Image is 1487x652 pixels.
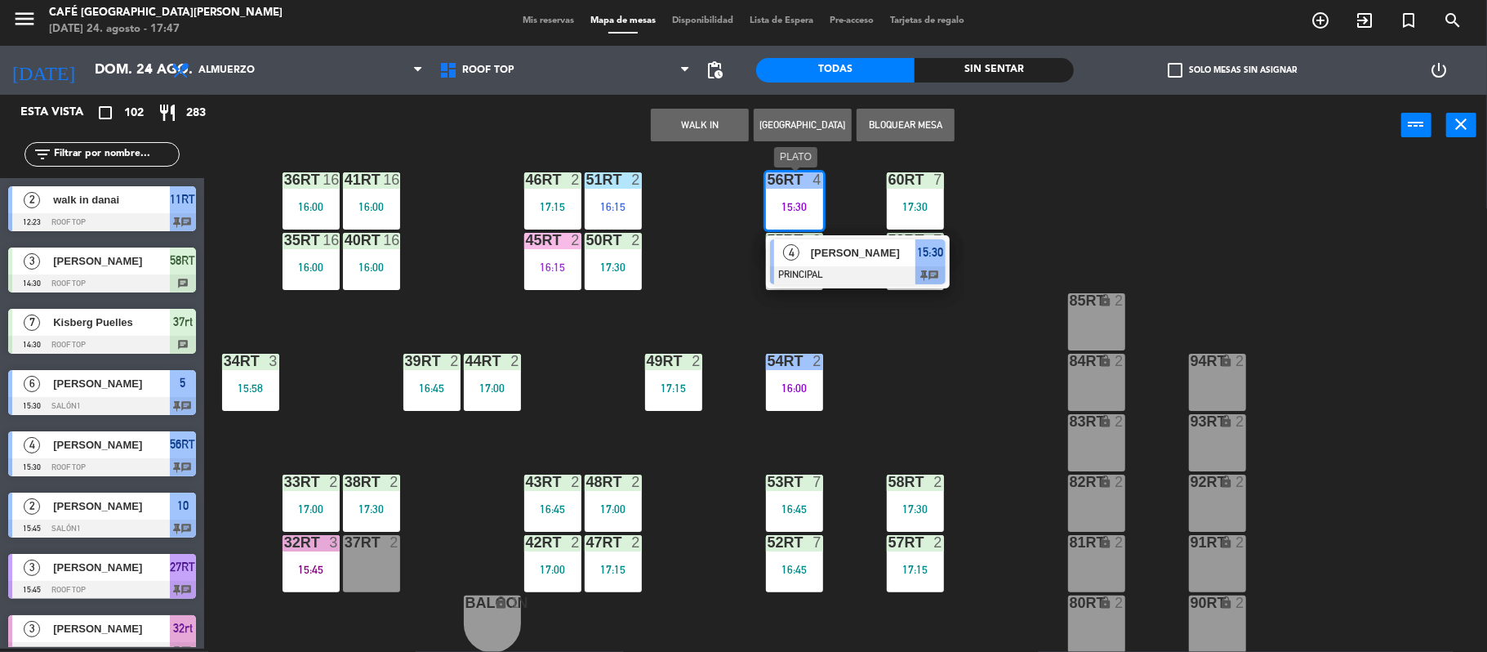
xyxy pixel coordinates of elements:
[405,354,406,368] div: 39rt
[343,201,400,212] div: 16:00
[888,535,889,550] div: 57RT
[586,172,587,187] div: 51RT
[766,564,823,575] div: 16:45
[571,475,581,489] div: 2
[269,354,278,368] div: 3
[53,191,170,208] span: walk in danai
[526,535,527,550] div: 42RT
[651,109,749,141] button: WALK IN
[1098,535,1112,549] i: lock
[526,233,527,248] div: 45RT
[171,557,196,577] span: 27RT
[510,354,520,368] div: 2
[1430,60,1449,80] i: power_settings_new
[524,564,581,575] div: 17:00
[284,475,285,489] div: 33rt
[586,535,587,550] div: 47RT
[462,65,514,76] span: Roof Top
[1235,596,1245,610] div: 2
[283,564,340,575] div: 15:45
[915,58,1074,83] div: Sin sentar
[24,315,40,331] span: 7
[585,564,642,575] div: 17:15
[186,104,206,123] span: 283
[53,620,170,637] span: [PERSON_NAME]
[766,382,823,394] div: 16:00
[741,16,821,25] span: Lista de Espera
[1219,354,1233,368] i: lock
[585,261,642,273] div: 17:30
[1169,63,1298,78] label: Solo mesas sin asignar
[647,354,648,368] div: 49RT
[53,314,170,331] span: Kisberg Puelles
[706,60,725,80] span: pending_actions
[24,192,40,208] span: 2
[53,559,170,576] span: [PERSON_NAME]
[329,475,339,489] div: 2
[1115,535,1124,550] div: 2
[917,243,943,262] span: 15:30
[524,201,581,212] div: 17:15
[53,252,170,270] span: [PERSON_NAME]
[1115,596,1124,610] div: 2
[857,109,955,141] button: Bloquear Mesa
[1399,11,1418,30] i: turned_in_not
[766,201,823,212] div: 15:30
[1115,475,1124,489] div: 2
[198,65,255,76] span: Almuerzo
[1235,475,1245,489] div: 2
[813,475,822,489] div: 7
[1443,11,1463,30] i: search
[783,244,799,261] span: 4
[1115,354,1124,368] div: 2
[96,103,115,123] i: crop_square
[284,233,285,248] div: 35rt
[888,233,889,248] div: 59RT
[383,233,399,248] div: 16
[1219,596,1233,610] i: lock
[571,233,581,248] div: 2
[526,475,527,489] div: 43RT
[585,201,642,212] div: 16:15
[524,503,581,515] div: 16:45
[933,475,943,489] div: 2
[53,436,170,453] span: [PERSON_NAME]
[1098,354,1112,368] i: lock
[1219,414,1233,428] i: lock
[1070,475,1071,489] div: 82RT
[173,312,193,332] span: 37rt
[631,475,641,489] div: 2
[756,58,915,83] div: Todas
[664,16,741,25] span: Disponibilidad
[1401,113,1431,137] button: power_input
[524,261,581,273] div: 16:15
[24,498,40,515] span: 2
[821,16,882,25] span: Pre-acceso
[284,172,285,187] div: 36rt
[1070,414,1071,429] div: 83RT
[1452,114,1471,134] i: close
[571,172,581,187] div: 2
[1355,11,1374,30] i: exit_to_app
[177,496,189,516] span: 10
[813,233,822,248] div: 2
[24,376,40,392] span: 6
[8,103,118,123] div: Esta vista
[49,21,283,38] div: [DATE] 24. agosto - 17:47
[1070,596,1071,610] div: 80RT
[1235,354,1245,368] div: 2
[754,109,852,141] button: [GEOGRAPHIC_DATA]
[631,233,641,248] div: 2
[171,251,196,270] span: 58RT
[586,233,587,248] div: 50RT
[53,375,170,392] span: [PERSON_NAME]
[766,503,823,515] div: 16:45
[140,60,159,80] i: arrow_drop_down
[888,172,889,187] div: 60RT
